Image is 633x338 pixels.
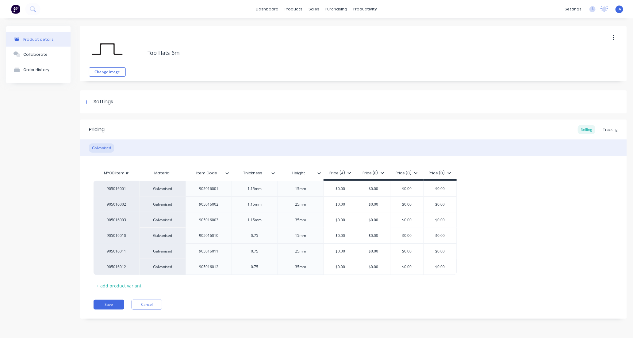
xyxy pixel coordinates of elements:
div: Order History [23,67,49,72]
div: productivity [351,5,380,14]
div: Collaborate [23,52,48,57]
div: $0.00 [424,244,457,259]
div: 905016011 [100,249,133,254]
div: Galvanised [140,228,186,243]
div: 905016002Galvanised9050160021.15mm25mm$0.00$0.00$0.00$0.00 [94,196,457,212]
div: Item Code [186,165,228,181]
div: 0.75 [240,247,270,255]
div: purchasing [323,5,351,14]
div: $0.00 [390,228,424,243]
div: $0.00 [357,228,390,243]
div: 905016012 [100,264,133,270]
div: 25mm [286,247,316,255]
div: Tracking [600,125,621,134]
div: MYOB Item # [94,167,140,179]
div: 905016010 [194,232,224,240]
div: 0.75 [240,232,270,240]
span: IA [618,6,621,12]
div: Galvanised [140,196,186,212]
div: Pricing [89,126,105,133]
div: 1.15mm [240,185,270,193]
img: Factory [11,5,20,14]
div: 15mm [286,232,316,240]
div: Price (D) [429,170,451,176]
div: Selling [578,125,595,134]
div: Product details [23,37,54,42]
div: $0.00 [324,228,357,243]
div: + add product variant [94,281,144,291]
div: Item Code [186,167,232,179]
div: $0.00 [357,181,390,196]
div: $0.00 [324,197,357,212]
div: Price (B) [363,170,384,176]
div: 905016001 [100,186,133,192]
div: $0.00 [424,212,457,228]
div: Settings [94,98,113,106]
button: Save [94,300,124,310]
div: 35mm [286,263,316,271]
div: 905016002 [194,200,224,208]
div: 905016012Galvanised9050160120.7535mm$0.00$0.00$0.00$0.00 [94,259,457,275]
textarea: Top Hats 6m [144,46,567,60]
img: file [92,34,123,64]
div: $0.00 [390,212,424,228]
div: Galvanised [140,212,186,228]
div: Height [278,165,320,181]
div: Galvanised [140,181,186,196]
div: Galvanised [140,259,186,275]
button: Change image [89,67,126,77]
div: $0.00 [357,197,390,212]
div: 1.15mm [240,216,270,224]
div: Galvanised [140,243,186,259]
div: $0.00 [424,181,457,196]
div: 905016011 [194,247,224,255]
div: $0.00 [390,259,424,275]
div: $0.00 [357,212,390,228]
div: $0.00 [324,259,357,275]
div: 905016003 [194,216,224,224]
div: Thickness [232,167,278,179]
div: Thickness [232,165,274,181]
div: $0.00 [390,181,424,196]
button: Product details [6,32,71,47]
div: $0.00 [424,228,457,243]
div: 905016012 [194,263,224,271]
div: 905016003 [100,217,133,223]
div: Price (C) [396,170,418,176]
div: $0.00 [390,244,424,259]
div: 905016002 [100,202,133,207]
div: 1.15mm [240,200,270,208]
div: Material [140,167,186,179]
div: Galvanised [89,143,114,153]
div: Height [278,167,324,179]
div: 905016001Galvanised9050160011.15mm15mm$0.00$0.00$0.00$0.00 [94,181,457,196]
button: Cancel [132,300,162,310]
div: 905016001 [194,185,224,193]
div: 25mm [286,200,316,208]
div: 35mm [286,216,316,224]
div: $0.00 [357,244,390,259]
div: 905016010 [100,233,133,238]
div: fileChange image [89,31,126,77]
div: products [282,5,306,14]
div: 0.75 [240,263,270,271]
div: $0.00 [390,197,424,212]
div: 905016011Galvanised9050160110.7525mm$0.00$0.00$0.00$0.00 [94,243,457,259]
button: Order History [6,62,71,77]
div: $0.00 [424,197,457,212]
div: 905016010Galvanised9050160100.7515mm$0.00$0.00$0.00$0.00 [94,228,457,243]
div: 15mm [286,185,316,193]
button: Collaborate [6,47,71,62]
div: sales [306,5,323,14]
div: settings [562,5,585,14]
div: Price (A) [329,170,351,176]
div: $0.00 [324,212,357,228]
div: 905016003Galvanised9050160031.15mm35mm$0.00$0.00$0.00$0.00 [94,212,457,228]
a: dashboard [253,5,282,14]
div: $0.00 [424,259,457,275]
div: $0.00 [324,181,357,196]
div: $0.00 [357,259,390,275]
div: $0.00 [324,244,357,259]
